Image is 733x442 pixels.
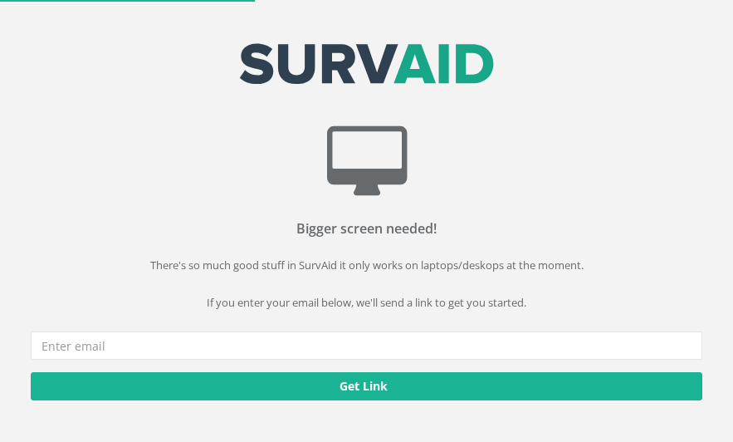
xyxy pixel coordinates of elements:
[31,295,702,311] p: If you enter your email below, we'll send a link to get you started.
[340,378,388,394] b: Get Link
[31,331,702,360] input: Enter email
[20,258,713,273] p: There's so much good stuff in SurvAid it only works on laptops/deskops at the moment.
[31,372,702,400] button: Get Link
